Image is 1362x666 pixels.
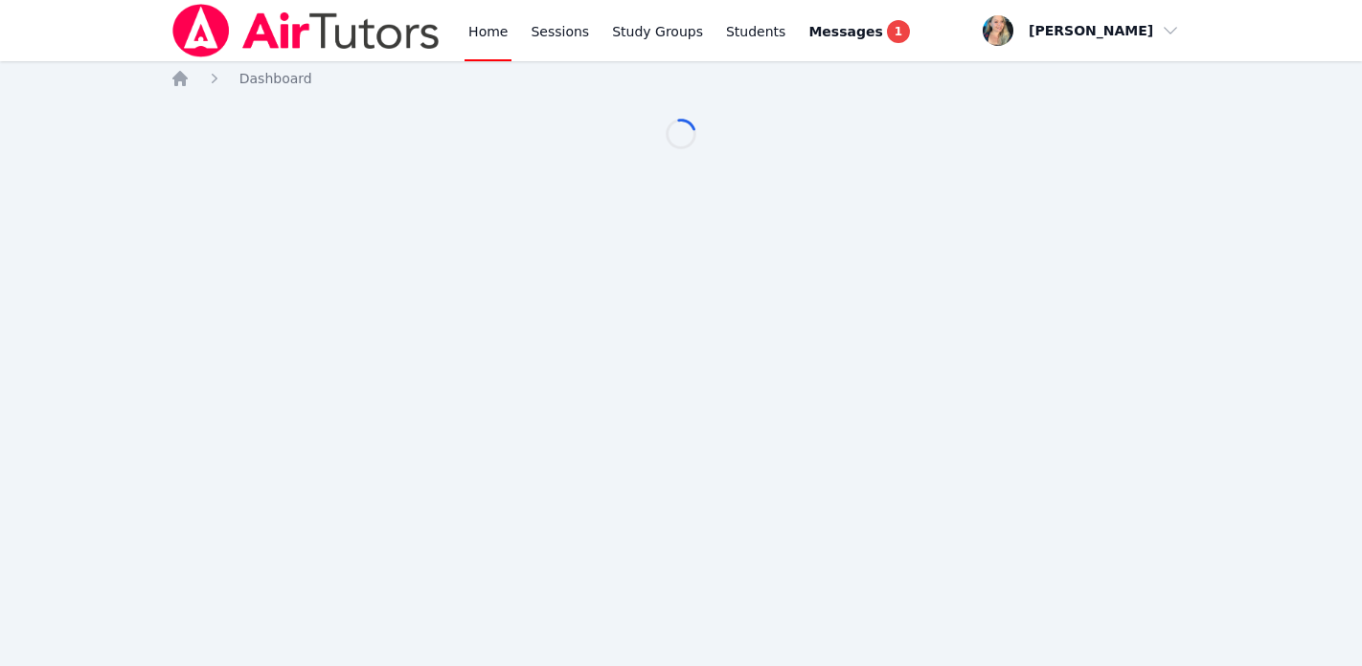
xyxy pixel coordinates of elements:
[887,20,910,43] span: 1
[170,69,1192,88] nav: Breadcrumb
[808,22,882,41] span: Messages
[239,71,312,86] span: Dashboard
[170,4,442,57] img: Air Tutors
[239,69,312,88] a: Dashboard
